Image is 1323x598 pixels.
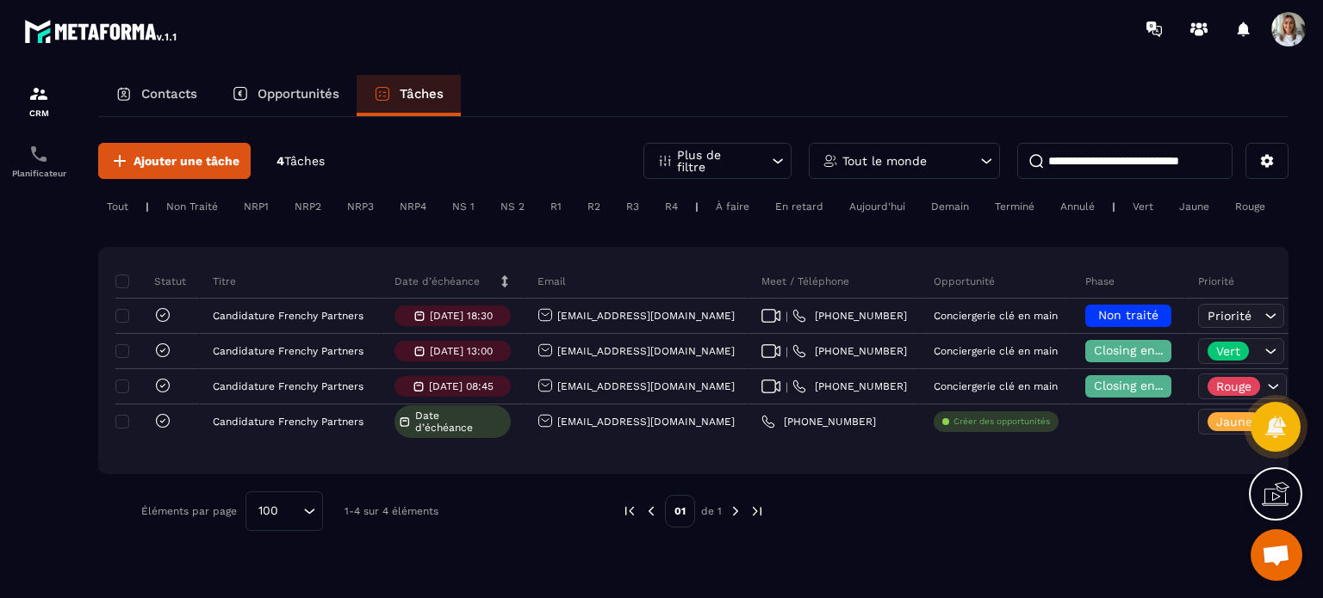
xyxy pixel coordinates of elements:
img: prev [643,503,659,519]
div: Non Traité [158,196,227,217]
a: [PHONE_NUMBER] [792,379,907,393]
div: Terminé [986,196,1043,217]
p: Tout le monde [842,155,927,167]
span: | [786,380,788,393]
p: Rouge [1216,380,1252,392]
span: Non traité [1098,308,1158,322]
input: Search for option [284,502,299,521]
p: | [695,200,699,213]
p: [DATE] 13:00 [430,345,493,357]
p: Meet / Téléphone [761,274,849,288]
p: Statut [120,274,186,288]
div: À faire [707,196,758,217]
div: NS 1 [444,196,483,217]
div: NRP3 [339,196,382,217]
a: Tâches [357,75,461,116]
p: Planificateur [4,169,73,178]
div: NRP4 [391,196,435,217]
p: Créer des opportunités [953,416,1050,428]
p: Plus de filtre [677,149,753,173]
img: scheduler [28,144,49,164]
p: Priorité [1198,274,1234,288]
div: Search for option [245,491,323,531]
p: Date d’échéance [394,274,480,288]
p: Candidature Frenchy Partners [213,345,363,357]
span: Closing en cours [1094,379,1192,392]
div: R3 [618,196,648,217]
p: Phase [1085,274,1115,288]
p: Éléments par page [141,505,237,517]
div: Vert [1124,196,1162,217]
a: formationformationCRM [4,71,73,131]
p: 01 [665,495,695,527]
p: Tâches [400,86,444,102]
div: Demain [922,196,978,217]
div: R2 [579,196,609,217]
div: Tout [98,196,137,217]
a: [PHONE_NUMBER] [792,309,907,323]
div: NRP2 [286,196,330,217]
div: NS 2 [492,196,533,217]
p: | [146,200,149,213]
p: Opportunités [258,86,339,102]
div: Ouvrir le chat [1251,529,1302,581]
button: Ajouter une tâche [98,143,251,179]
span: Ajouter une tâche [134,152,239,170]
div: R1 [542,196,570,217]
span: 100 [252,502,284,521]
span: Priorité [1208,309,1252,323]
div: Jaune [1171,196,1218,217]
p: Email [537,274,566,288]
p: Conciergerie clé en main [934,310,1058,322]
p: 4 [276,153,325,170]
p: | [1112,200,1115,213]
a: Contacts [98,75,214,116]
p: Titre [213,274,236,288]
div: Annulé [1052,196,1103,217]
img: prev [622,503,637,519]
span: Date d’échéance [415,410,506,434]
p: [DATE] 18:30 [430,310,493,322]
a: schedulerschedulerPlanificateur [4,131,73,191]
p: Jaune [1216,416,1252,428]
span: Tâches [284,154,325,168]
a: [PHONE_NUMBER] [761,415,876,428]
span: Closing en cours [1094,343,1192,357]
p: Conciergerie clé en main [934,380,1058,392]
p: Conciergerie clé en main [934,345,1058,357]
span: | [786,345,788,358]
p: de 1 [701,504,722,518]
div: En retard [767,196,832,217]
a: Opportunités [214,75,357,116]
div: Aujourd'hui [841,196,914,217]
p: Candidature Frenchy Partners [213,310,363,322]
p: Opportunité [934,274,995,288]
span: | [786,310,788,323]
p: 1-4 sur 4 éléments [345,505,438,517]
img: logo [24,15,179,46]
p: CRM [4,108,73,118]
div: R4 [656,196,686,217]
a: [PHONE_NUMBER] [792,344,907,358]
img: formation [28,83,49,104]
p: Candidature Frenchy Partners [213,380,363,392]
p: [DATE] 08:45 [429,380,494,392]
img: next [749,503,765,519]
p: Contacts [141,86,197,102]
p: Vert [1216,345,1240,357]
div: NRP1 [235,196,277,217]
p: Candidature Frenchy Partners [213,416,363,428]
div: Rouge [1227,196,1274,217]
img: next [728,503,743,519]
